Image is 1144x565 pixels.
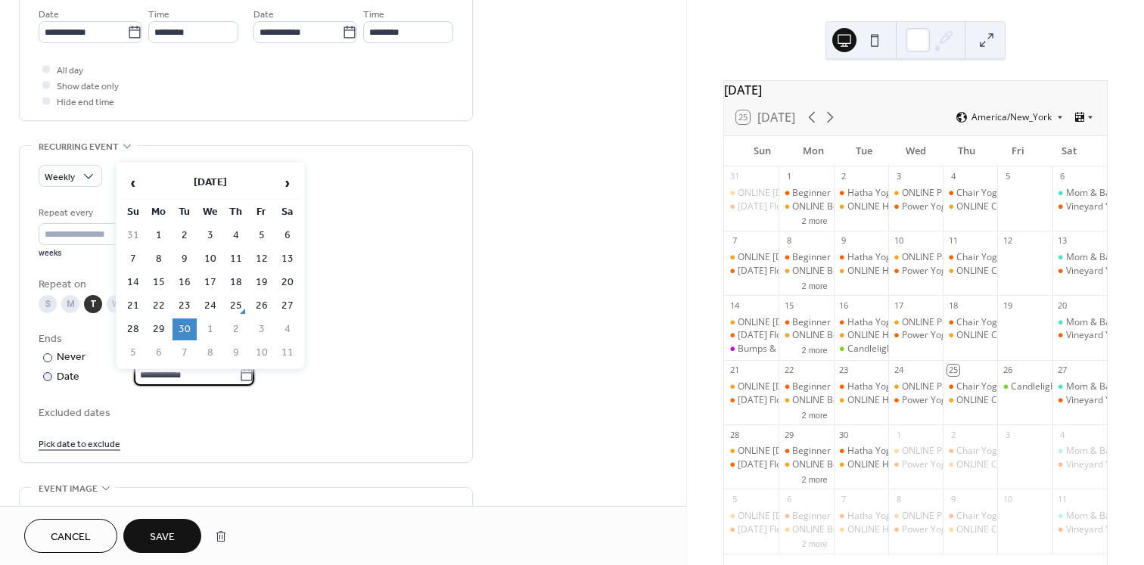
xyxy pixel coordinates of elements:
div: 11 [1057,493,1068,504]
div: Chair Yoga | Level: Beginner-Intermediate [943,316,997,329]
div: ONLINE Chair Yoga [943,523,997,536]
div: M [61,295,79,313]
div: Tue [839,136,891,166]
div: Vineyard Yoga | All-Levels [1052,394,1107,407]
div: ONLINE Sunday Flow [724,445,779,458]
div: 4 [947,171,959,182]
div: ONLINE Beginner Flow [779,523,833,536]
button: 2 more [795,278,833,291]
div: Sunday Flow | All Levels [724,200,779,213]
td: 8 [198,342,222,364]
div: Ends [39,331,450,347]
span: Time [363,7,384,23]
div: Hatha Yoga | All-Levels [847,187,947,200]
div: Bumps & Bends | Prenatal Yoga [724,343,779,355]
div: ONLINE Hatha Yoga [834,329,888,342]
div: Chair Yoga | Level: Beginner-Intermediate [956,445,1135,458]
div: Beginner Flow | Level: Beginner-Intermediate [792,187,984,200]
th: [DATE] [147,167,274,200]
div: ONLINE Power Yoga [888,445,943,458]
div: ONLINE [DATE] Flow [738,445,823,458]
td: 3 [198,225,222,247]
div: [DATE] Flow | All Levels [738,523,838,536]
div: Fri [993,136,1044,166]
div: ONLINE Sunday Flow [724,510,779,523]
div: ONLINE Hatha Yoga [847,394,931,407]
td: 29 [147,318,171,340]
div: 28 [729,429,740,440]
span: Pick date to exclude [39,436,120,452]
div: weeks [39,248,144,259]
div: ONLINE Sunday Flow [724,187,779,200]
div: 9 [838,235,850,247]
div: Beginner Flow | Level: Beginner-Intermediate [792,380,984,393]
div: ONLINE Chair Yoga [956,329,1037,342]
div: 6 [1057,171,1068,182]
div: 15 [783,300,794,311]
div: ONLINE Beginner Flow [779,458,833,471]
div: Beginner Flow | Level: Beginner-Intermediate [779,316,833,329]
div: [DATE] [724,81,1107,99]
div: Chair Yoga | Level: Beginner-Intermediate [943,510,997,523]
div: Power Yoga | Level: Intermediate-Advanced [888,523,943,536]
td: 13 [275,248,300,270]
div: [DATE] Flow | All Levels [738,200,838,213]
div: Mom & Baby Yoga | For babies 0-12 months [1052,251,1107,264]
span: All day [57,63,83,79]
div: 1 [893,429,904,440]
div: [DATE] Flow | All Levels [738,458,838,471]
div: Sat [1043,136,1095,166]
div: Hatha Yoga | All-Levels [847,510,947,523]
div: ONLINE Power Yoga [902,187,987,200]
button: 2 more [795,213,833,226]
div: Candlelight Yin & Restorative Yoga [834,343,888,355]
div: ONLINE Power Yoga [902,445,987,458]
th: Sa [275,201,300,223]
td: 7 [173,342,197,364]
div: Chair Yoga | Level: Beginner-Intermediate [956,380,1135,393]
div: Beginner Flow | Level: Beginner-Intermediate [792,445,984,458]
td: 5 [250,225,274,247]
button: 2 more [795,343,833,355]
span: › [276,168,299,198]
div: Sunday Flow | All Levels [724,265,779,278]
div: Chair Yoga | Level: Beginner-Intermediate [943,251,997,264]
div: Chair Yoga | Level: Beginner-Intermediate [943,380,997,393]
div: ONLINE Power Yoga [902,251,987,264]
div: ONLINE Power Yoga [902,316,987,329]
div: [DATE] Flow | All Levels [738,265,838,278]
div: ONLINE Beginner Flow [792,394,887,407]
div: Power Yoga | Level: Intermediate-Advanced [888,265,943,278]
div: ONLINE [DATE] Flow [738,316,823,329]
td: 6 [147,342,171,364]
span: ‹ [122,168,145,198]
td: 10 [250,342,274,364]
div: 16 [838,300,850,311]
div: Chair Yoga | Level: Beginner-Intermediate [943,445,997,458]
div: Repeat every [39,205,141,221]
div: ONLINE Hatha Yoga [834,200,888,213]
div: ONLINE Sunday Flow [724,316,779,329]
div: ONLINE Power Yoga [888,380,943,393]
td: 3 [250,318,274,340]
div: Candlelight Yin & Restorative Yoga [847,343,993,355]
td: 17 [198,272,222,293]
div: ONLINE Chair Yoga [943,265,997,278]
div: 8 [783,235,794,247]
div: Date [57,368,254,386]
td: 14 [121,272,145,293]
div: 7 [729,235,740,247]
div: 4 [1057,429,1068,440]
td: 25 [224,295,248,317]
td: 2 [173,225,197,247]
button: 2 more [795,536,833,549]
span: Cancel [51,529,91,545]
div: Beginner Flow | Level: Beginner-Intermediate [779,251,833,264]
div: ONLINE Beginner Flow [779,329,833,342]
div: Never [57,349,86,365]
div: Hatha Yoga | All-Levels [834,380,888,393]
td: 26 [250,295,274,317]
td: 22 [147,295,171,317]
button: Cancel [24,519,117,553]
